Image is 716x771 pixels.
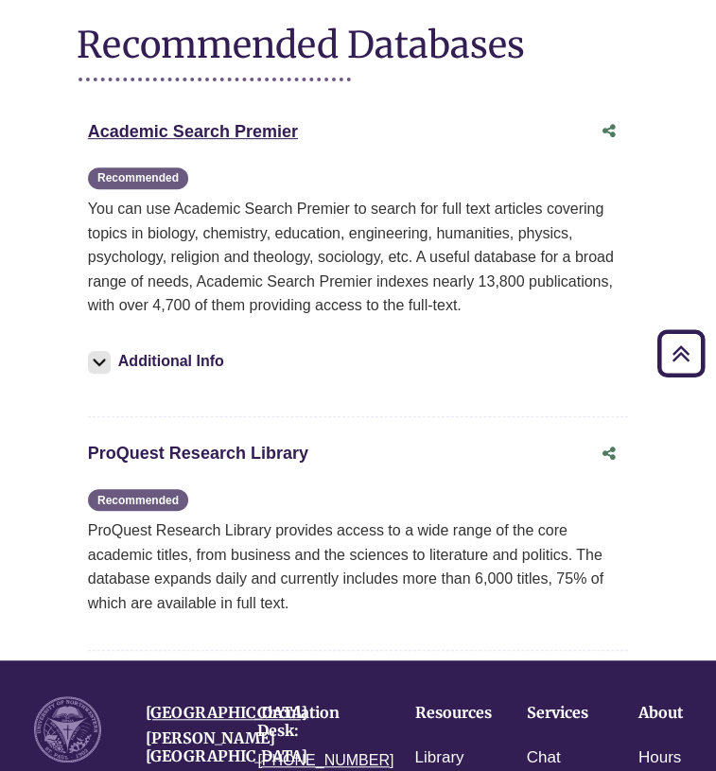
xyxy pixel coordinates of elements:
h4: Circulation Desk: [257,704,346,740]
h4: About [638,704,667,722]
span: Recommended [88,489,188,511]
a: [GEOGRAPHIC_DATA] [146,703,307,722]
h1: Recommended Databases [77,9,639,66]
button: Additional Info [88,348,230,375]
p: You can use Academic Search Premier to search for full text articles covering topics in biology, ... [88,197,628,318]
a: ProQuest Research Library [88,444,308,463]
button: Share this database [590,436,628,472]
a: Back to Top [651,341,711,366]
p: ProQuest Research Library provides access to a wide range of the core academic titles, from busin... [88,518,628,615]
button: Share this database [590,114,628,149]
a: Academic Search Premier [88,122,298,141]
a: [PHONE_NUMBER] [257,752,393,768]
img: UNW seal [34,696,101,763]
h4: Services [527,704,555,722]
h4: Resources [415,704,444,722]
h4: [PERSON_NAME][GEOGRAPHIC_DATA] [146,729,235,765]
span: Recommended [88,167,188,189]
